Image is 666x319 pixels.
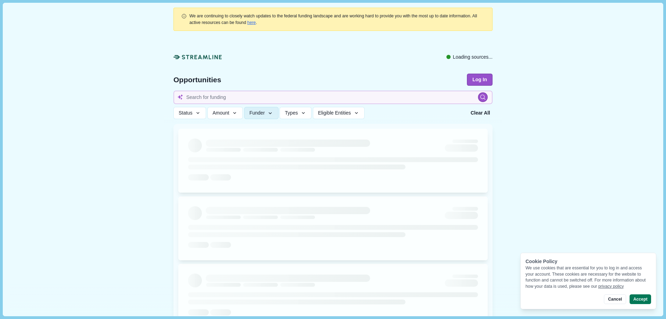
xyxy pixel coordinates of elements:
button: Cancel [604,294,626,304]
button: Log In [467,74,493,86]
button: Accept [630,294,651,304]
span: Funder [249,110,265,116]
div: . [189,13,485,26]
span: Loading sources... [453,53,493,61]
span: Types [285,110,298,116]
div: We use cookies that are essential for you to log in and access your account. These cookies are ne... [526,265,651,289]
span: Cookie Policy [526,259,557,264]
span: We are continuing to closely watch updates to the federal funding landscape and are working hard ... [189,14,477,25]
button: Types [280,107,311,119]
span: Amount [213,110,229,116]
button: Eligible Entities [313,107,365,119]
button: Status [173,107,206,119]
span: Status [179,110,193,116]
button: Funder [244,107,279,119]
button: Clear All [468,107,493,119]
span: Opportunities [173,76,221,83]
button: Amount [207,107,243,119]
span: Eligible Entities [318,110,351,116]
a: privacy policy [598,284,624,289]
a: here [247,20,256,25]
input: Search for funding [173,91,493,104]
